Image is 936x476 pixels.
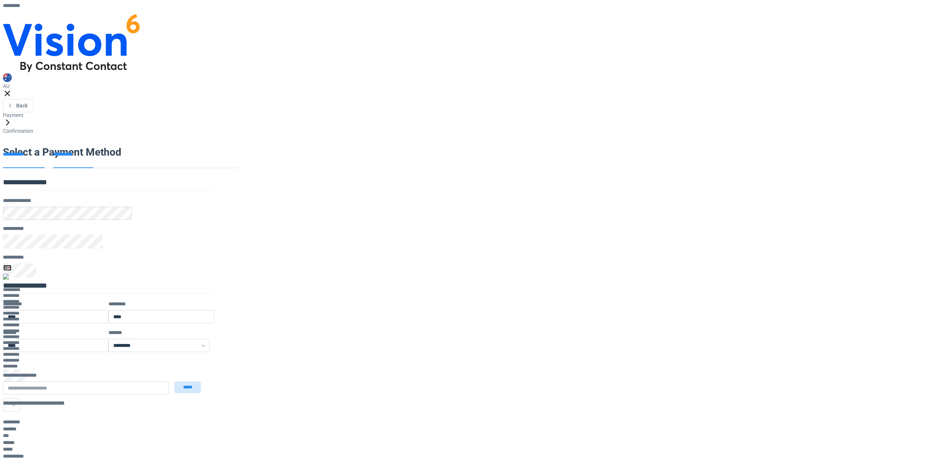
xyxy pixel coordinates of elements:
[3,99,34,112] button: Back
[3,274,9,280] img: cvc.png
